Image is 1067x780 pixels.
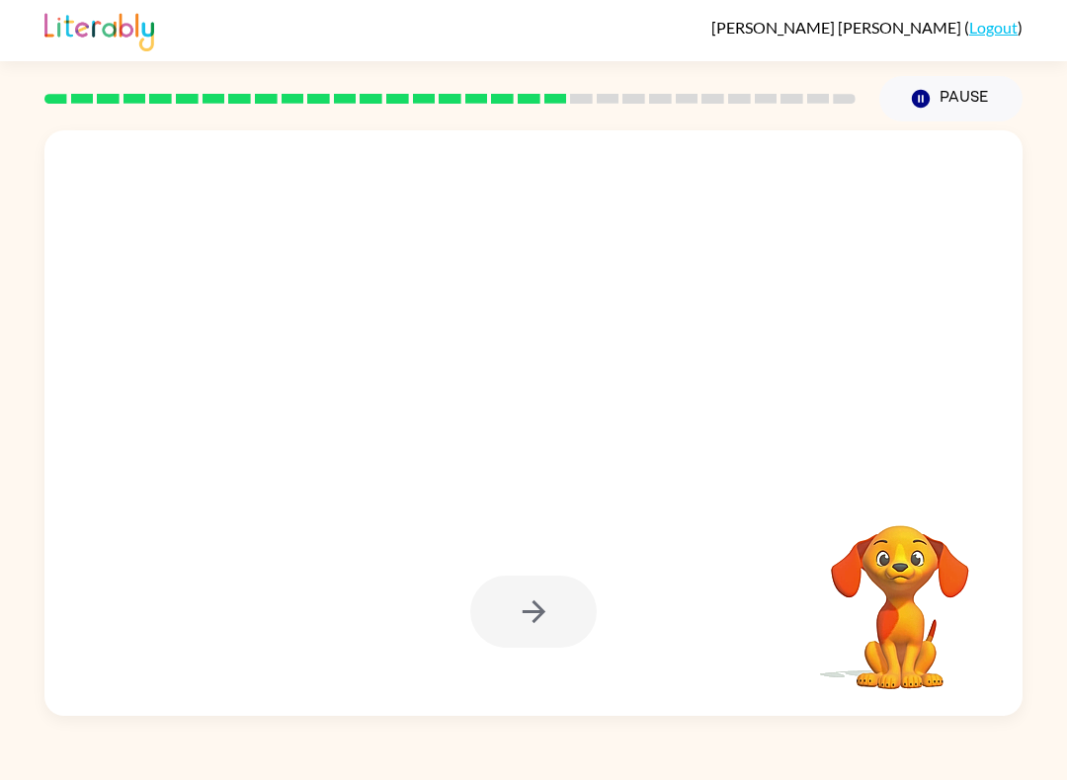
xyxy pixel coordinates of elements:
[711,18,964,37] span: [PERSON_NAME] [PERSON_NAME]
[711,18,1023,37] div: ( )
[879,76,1023,121] button: Pause
[969,18,1018,37] a: Logout
[801,495,999,692] video: Your browser must support playing .mp4 files to use Literably. Please try using another browser.
[44,8,154,51] img: Literably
